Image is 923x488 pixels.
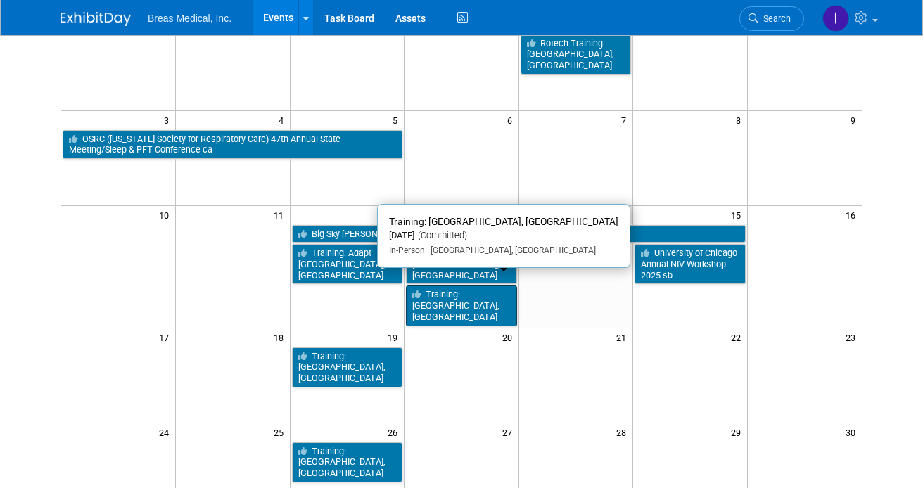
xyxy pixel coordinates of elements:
span: 21 [615,328,632,346]
span: 17 [158,328,175,346]
span: Search [758,13,791,24]
span: 8 [734,111,747,129]
span: 10 [158,206,175,224]
span: In-Person [389,245,425,255]
span: 4 [277,111,290,129]
span: 30 [844,423,862,441]
span: 19 [386,328,404,346]
span: 23 [844,328,862,346]
img: ExhibitDay [61,12,131,26]
a: OSRC ([US_STATE] Society for Respiratory Care) 47th Annual State Meeting/Sleep & PFT Conference ca [63,130,402,159]
span: 29 [730,423,747,441]
span: (Committed) [414,230,467,240]
div: [DATE] [389,230,618,242]
span: 7 [620,111,632,129]
span: 24 [158,423,175,441]
span: 20 [501,328,518,346]
span: 15 [730,206,747,224]
span: 11 [272,206,290,224]
a: Big Sky [PERSON_NAME] 2025 [292,225,746,243]
span: 18 [272,328,290,346]
span: 3 [163,111,175,129]
span: 27 [501,423,518,441]
span: 6 [506,111,518,129]
a: Rotech Training [GEOGRAPHIC_DATA], [GEOGRAPHIC_DATA] [521,34,632,75]
a: Training: [GEOGRAPHIC_DATA], [GEOGRAPHIC_DATA] [292,347,403,387]
a: Training: Adapt [GEOGRAPHIC_DATA], [GEOGRAPHIC_DATA] [292,244,403,284]
span: Training: [GEOGRAPHIC_DATA], [GEOGRAPHIC_DATA] [389,216,618,227]
a: Training: [GEOGRAPHIC_DATA], [GEOGRAPHIC_DATA] [406,285,517,326]
span: Breas Medical, Inc. [148,13,231,24]
span: 28 [615,423,632,441]
span: 9 [849,111,862,129]
img: Inga Dolezar [822,5,849,32]
a: University of Chicago Annual NIV Workshop 2025 sb [635,244,746,284]
a: Search [739,6,804,31]
a: Training: [GEOGRAPHIC_DATA], [GEOGRAPHIC_DATA] [292,442,403,482]
span: 26 [386,423,404,441]
span: 25 [272,423,290,441]
span: [GEOGRAPHIC_DATA], [GEOGRAPHIC_DATA] [425,245,596,255]
span: 16 [844,206,862,224]
span: 5 [391,111,404,129]
span: 22 [730,328,747,346]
